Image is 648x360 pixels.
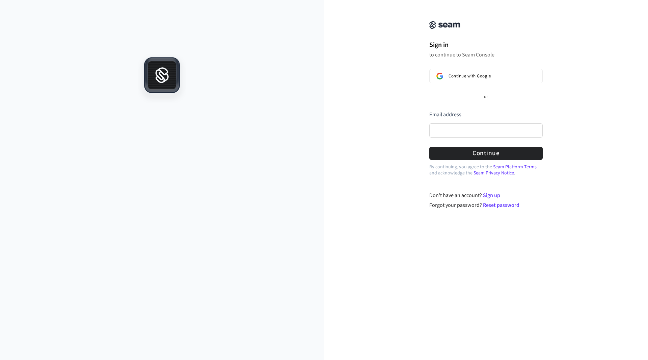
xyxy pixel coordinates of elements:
a: Seam Privacy Notice [474,170,514,176]
div: Forgot your password? [429,201,543,209]
p: By continuing, you agree to the and acknowledge the . [429,164,543,176]
div: Don't have an account? [429,191,543,199]
a: Seam Platform Terms [493,164,537,170]
p: to continue to Seam Console [429,51,543,58]
span: Continue with Google [449,73,491,79]
label: Email address [429,111,461,118]
img: Sign in with Google [436,73,443,79]
p: or [484,94,488,100]
a: Reset password [483,201,519,209]
img: Seam Console [429,21,460,29]
button: Continue [429,147,543,160]
h1: Sign in [429,40,543,50]
a: Sign up [483,192,500,199]
button: Sign in with GoogleContinue with Google [429,69,543,83]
